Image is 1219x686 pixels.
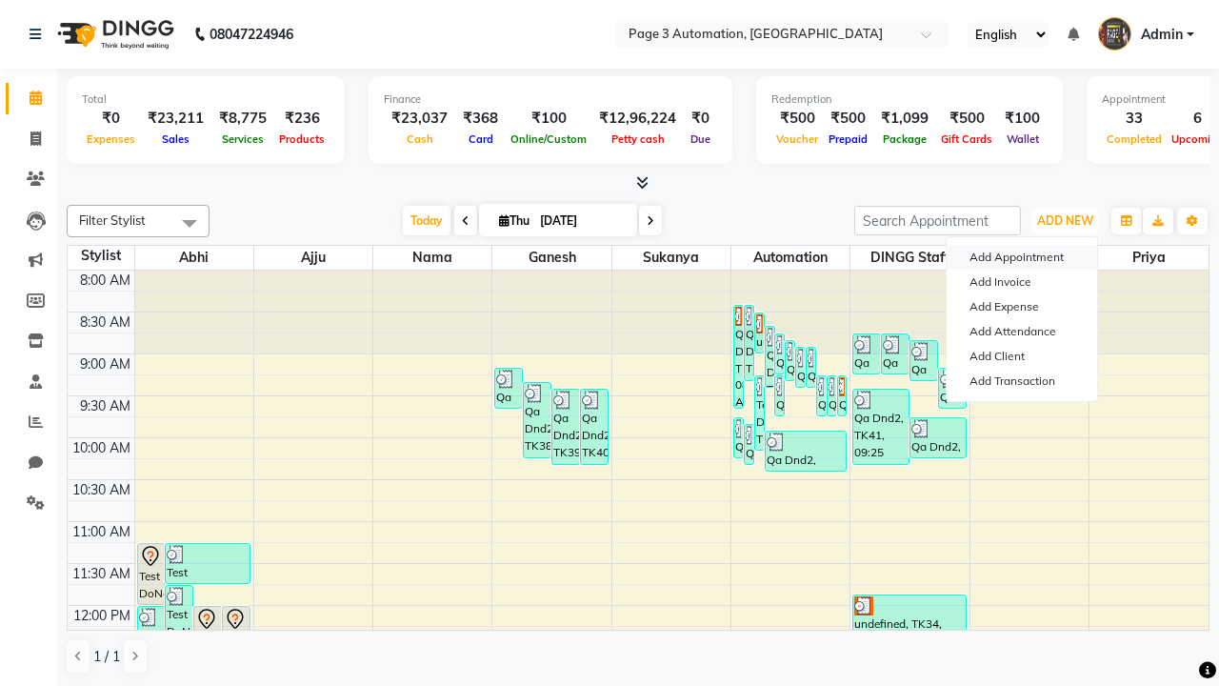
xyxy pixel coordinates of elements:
[882,334,909,373] div: Qa Dnd2, TK21, 08:45 AM-09:15 AM, Hair Cut By Expert-Men
[581,390,608,464] div: Qa Dnd2, TK40, 09:25 AM-10:20 AM, Special Hair Wash- Men
[223,607,250,667] div: Test DoNotDelete, TK06, 12:00 PM-12:45 PM, Hair Cut-Men
[731,246,849,270] span: Automation
[1032,208,1098,234] button: ADD NEW
[796,348,805,387] div: Qa Dnd2, TK25, 08:55 AM-09:25 AM, Hair Cut By Expert-Men
[1102,108,1167,130] div: 33
[79,212,146,228] span: Filter Stylist
[402,132,438,146] span: Cash
[138,544,165,604] div: Test DoNotDelete, TK09, 11:15 AM-12:00 PM, Hair Cut-Men
[853,334,880,373] div: Qa Dnd2, TK20, 08:45 AM-09:15 AM, Hair Cut By Expert-Men
[70,606,134,626] div: 12:00 PM
[828,376,836,415] div: Qa Dnd2, TK33, 09:15 AM-09:45 AM, Hair cut Below 12 years (Boy)
[947,270,1097,294] a: Add Invoice
[1037,213,1093,228] span: ADD NEW
[591,108,684,130] div: ₹12,96,224
[69,522,134,542] div: 11:00 AM
[853,595,965,635] div: undefined, TK34, 11:52 AM-12:22 PM, Hair Cut-Men
[82,132,140,146] span: Expenses
[1098,17,1131,50] img: Admin
[734,306,743,408] div: Qa Dnd2, TK18, 08:25 AM-09:40 AM, Hair Cut By Expert-Men,Hair Cut-Men
[211,108,274,130] div: ₹8,775
[807,348,815,387] div: Qa Dnd2, TK26, 08:55 AM-09:25 AM, Hair Cut By Expert-Men
[274,108,330,130] div: ₹236
[69,480,134,500] div: 10:30 AM
[686,132,715,146] span: Due
[947,294,1097,319] a: Add Expense
[838,376,847,415] div: Qa Dnd2, TK30, 09:15 AM-09:45 AM, Hair cut Below 12 years (Boy)
[1141,25,1183,45] span: Admin
[1002,132,1044,146] span: Wallet
[878,132,931,146] span: Package
[166,544,249,583] div: Test DoNotDelete, TK12, 11:15 AM-11:45 AM, Hair Cut By Expert-Men
[76,354,134,374] div: 9:00 AM
[766,327,774,387] div: Qa Dnd2, TK27, 08:40 AM-09:25 AM, Hair Cut-Men
[495,369,522,408] div: Qa Dnd2, TK28, 09:10 AM-09:40 AM, Hair cut Below 12 years (Boy)
[76,313,134,333] div: 8:30 AM
[947,245,1097,270] button: Add Appointment
[506,108,591,130] div: ₹100
[853,390,909,464] div: Qa Dnd2, TK41, 09:25 AM-10:20 AM, Special Hair Wash- Men
[157,132,194,146] span: Sales
[684,108,717,130] div: ₹0
[403,206,450,235] span: Today
[766,432,847,471] div: Qa Dnd2, TK43, 09:55 AM-10:25 AM, Hair cut Below 12 years (Boy)
[166,586,192,646] div: Test DoNotDelete, TK14, 11:45 AM-12:30 PM, Hair Cut-Men
[217,132,269,146] span: Services
[506,132,591,146] span: Online/Custom
[755,313,764,353] div: undefined, TK17, 08:30 AM-09:00 AM, Hair cut Below 12 years (Boy)
[1089,246,1209,270] span: Priya
[786,341,794,380] div: Qa Dnd2, TK24, 08:50 AM-09:20 AM, Hair Cut By Expert-Men
[140,108,211,130] div: ₹23,211
[384,108,455,130] div: ₹23,037
[274,132,330,146] span: Products
[464,132,498,146] span: Card
[76,396,134,416] div: 9:30 AM
[755,376,764,450] div: Test DoNotDelete, TK35, 09:15 AM-10:10 AM, Special Hair Wash- Men
[69,438,134,458] div: 10:00 AM
[552,390,579,464] div: Qa Dnd2, TK39, 09:25 AM-10:20 AM, Special Hair Wash- Men
[936,108,997,130] div: ₹500
[210,8,293,61] b: 08047224946
[82,91,330,108] div: Total
[455,108,506,130] div: ₹368
[771,132,823,146] span: Voucher
[775,376,784,415] div: Qa Dnd2, TK31, 09:15 AM-09:45 AM, Hair cut Below 12 years (Boy)
[817,376,826,415] div: Qa Dnd2, TK32, 09:15 AM-09:45 AM, Hair cut Below 12 years (Boy)
[612,246,730,270] span: Sukanya
[745,425,753,464] div: Qa Dnd2, TK42, 09:50 AM-10:20 AM, Hair cut Below 12 years (Boy)
[997,108,1048,130] div: ₹100
[775,334,784,373] div: Qa Dnd2, TK19, 08:45 AM-09:15 AM, Hair cut Below 12 years (Boy)
[771,91,1048,108] div: Redemption
[1102,132,1167,146] span: Completed
[494,213,534,228] span: Thu
[939,369,966,408] div: Qa Dnd2, TK29, 09:10 AM-09:40 AM, Hair cut Below 12 years (Boy)
[910,341,937,380] div: Qa Dnd2, TK22, 08:50 AM-09:20 AM, Hair cut Below 12 years (Boy)
[82,108,140,130] div: ₹0
[68,246,134,266] div: Stylist
[49,8,179,61] img: logo
[534,207,629,235] input: 2025-09-04
[607,132,669,146] span: Petty cash
[135,246,253,270] span: Abhi
[373,246,491,270] span: Nama
[850,246,969,270] span: DINGG Staff
[384,91,717,108] div: Finance
[854,206,1021,235] input: Search Appointment
[734,418,743,457] div: Qa Dnd2, TK37, 09:45 AM-10:15 AM, Hair Cut By Expert-Men
[947,369,1097,393] a: Add Transaction
[254,246,372,270] span: Ajju
[936,132,997,146] span: Gift Cards
[823,108,873,130] div: ₹500
[492,246,610,270] span: Ganesh
[93,647,120,667] span: 1 / 1
[69,564,134,584] div: 11:30 AM
[947,344,1097,369] a: Add Client
[745,306,753,380] div: Qa Dnd2, TK23, 08:25 AM-09:20 AM, Special Hair Wash- Men
[873,108,936,130] div: ₹1,099
[910,418,966,457] div: Qa Dnd2, TK36, 09:45 AM-10:15 AM, Hair cut Below 12 years (Boy)
[824,132,872,146] span: Prepaid
[76,271,134,291] div: 8:00 AM
[771,108,823,130] div: ₹500
[947,319,1097,344] a: Add Attendance
[524,383,550,457] div: Qa Dnd2, TK38, 09:20 AM-10:15 AM, Special Hair Wash- Men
